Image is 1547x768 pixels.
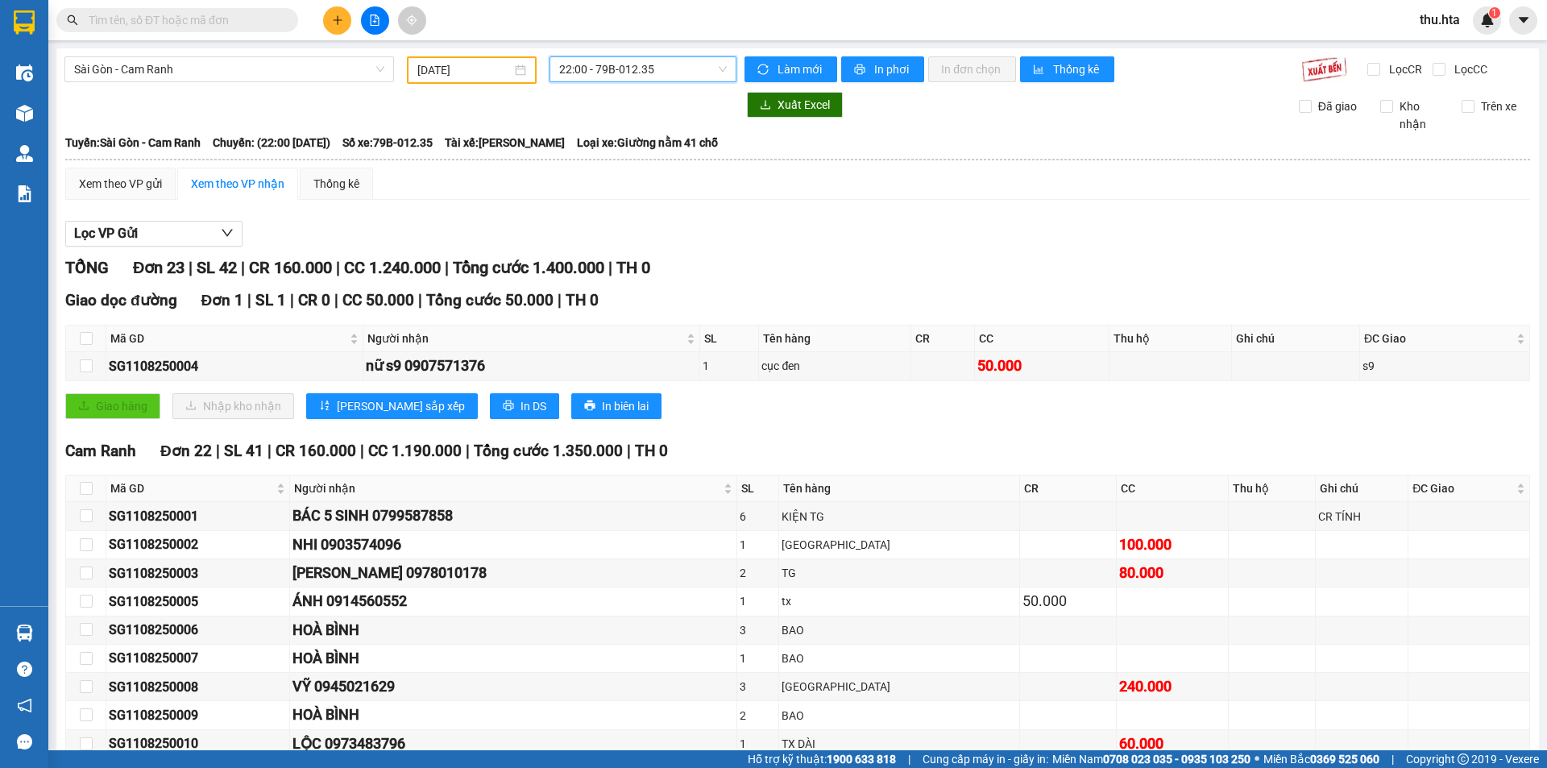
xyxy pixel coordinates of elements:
span: Trên xe [1474,98,1523,115]
span: CR 0 [298,291,330,309]
div: 6 [740,508,776,525]
div: SG1108250002 [109,534,287,554]
td: SG1108250004 [106,352,363,380]
span: | [268,442,272,460]
div: SG1108250010 [109,733,287,753]
div: Xem theo VP gửi [79,175,162,193]
strong: 0708 023 035 - 0935 103 250 [1103,753,1250,766]
span: Đơn 23 [133,258,185,277]
div: ÁNH 0914560552 [292,590,734,612]
button: sort-ascending[PERSON_NAME] sắp xếp [306,393,478,419]
button: aim [398,6,426,35]
span: Miền Bắc [1263,750,1379,768]
td: SG1108250002 [106,531,290,559]
div: CR TÍNH [1318,508,1406,525]
th: Ghi chú [1316,475,1409,502]
span: | [466,442,470,460]
span: Người nhận [294,479,720,497]
sup: 1 [1489,7,1500,19]
td: SG1108250001 [106,502,290,530]
th: CC [975,326,1109,352]
span: Chuyến: (22:00 [DATE]) [213,134,330,152]
span: Kho nhận [1393,98,1450,133]
span: | [1391,750,1394,768]
span: | [558,291,562,309]
div: NHI 0903574096 [292,533,734,556]
div: [GEOGRAPHIC_DATA] [782,678,1017,695]
span: ⚪️ [1255,756,1259,762]
span: | [908,750,910,768]
th: CR [911,326,974,352]
span: | [290,291,294,309]
span: Thống kê [1053,60,1101,78]
img: warehouse-icon [16,625,33,641]
span: thu.hta [1407,10,1473,30]
td: SG1108250010 [106,730,290,758]
div: LỘC 0973483796 [292,733,734,755]
span: | [241,258,245,277]
span: Cam Ranh [65,442,136,460]
button: downloadNhập kho nhận [172,393,294,419]
div: SG1108250007 [109,648,287,668]
div: cục đen [761,357,908,375]
input: Tìm tên, số ĐT hoặc mã đơn [89,11,279,29]
span: Tổng cước 1.350.000 [474,442,623,460]
th: SL [737,475,779,502]
div: SG1108250001 [109,506,287,526]
span: Giao dọc đường [65,291,177,309]
span: bar-chart [1033,64,1047,77]
div: 50.000 [1022,590,1114,612]
button: In đơn chọn [928,56,1016,82]
td: SG1108250003 [106,559,290,587]
img: 9k= [1301,56,1347,82]
input: 11/08/2025 [417,61,512,79]
span: | [627,442,631,460]
span: SL 42 [197,258,237,277]
span: | [216,442,220,460]
span: printer [854,64,868,77]
b: Tuyến: Sài Gòn - Cam Ranh [65,136,201,149]
span: Sài Gòn - Cam Ranh [74,57,384,81]
button: uploadGiao hàng [65,393,160,419]
strong: 0369 525 060 [1310,753,1379,766]
div: 1 [740,592,776,610]
span: SL 41 [224,442,263,460]
button: downloadXuất Excel [747,92,843,118]
div: [PERSON_NAME] 0978010178 [292,562,734,584]
div: BAO [782,621,1017,639]
span: Mã GD [110,330,346,347]
span: Lọc VP Gửi [74,223,138,243]
span: sync [757,64,771,77]
div: 100.000 [1119,533,1226,556]
td: SG1108250006 [106,616,290,645]
button: printerIn DS [490,393,559,419]
img: icon-new-feature [1480,13,1495,27]
span: sort-ascending [319,400,330,413]
span: TỔNG [65,258,109,277]
div: 50.000 [977,355,1106,377]
td: SG1108250009 [106,701,290,729]
div: SG1108250004 [109,356,360,376]
div: SG1108250003 [109,563,287,583]
button: syncLàm mới [744,56,837,82]
span: ĐC Giao [1364,330,1513,347]
div: SG1108250005 [109,592,287,612]
span: notification [17,698,32,713]
span: 1 [1491,7,1497,19]
div: VỸ 0945021629 [292,675,734,698]
span: | [334,291,338,309]
div: HOÀ BÌNH [292,704,734,726]
span: Mã GD [110,479,273,497]
span: CR 160.000 [276,442,356,460]
div: SG1108250006 [109,620,287,640]
span: In phơi [874,60,911,78]
span: aim [406,15,417,26]
span: caret-down [1516,13,1531,27]
span: search [67,15,78,26]
span: file-add [369,15,380,26]
span: copyright [1458,753,1469,765]
span: Loại xe: Giường nằm 41 chỗ [577,134,718,152]
span: down [221,226,234,239]
img: warehouse-icon [16,105,33,122]
span: | [360,442,364,460]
